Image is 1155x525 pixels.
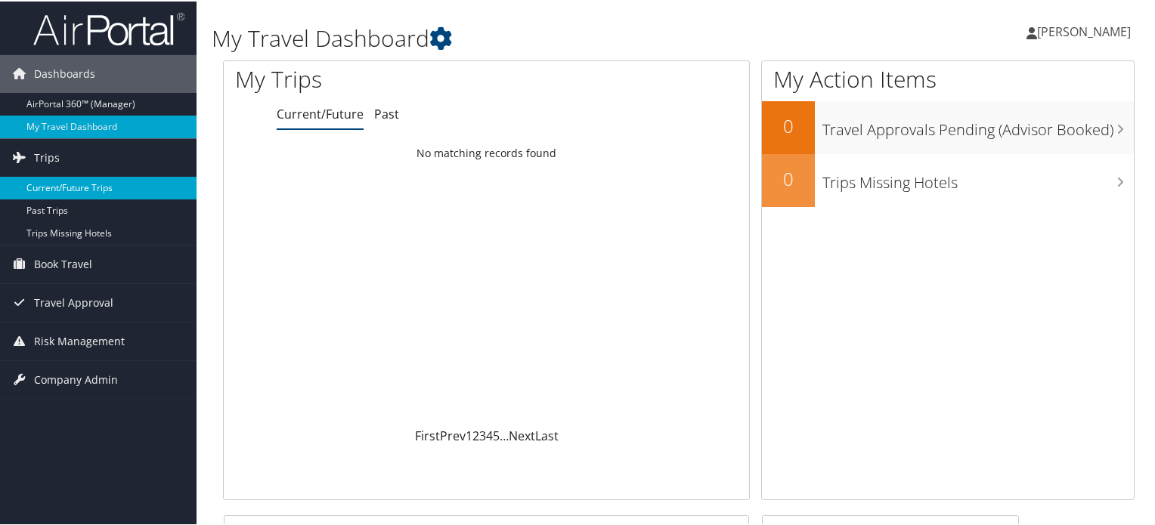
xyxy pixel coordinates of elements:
td: No matching records found [224,138,749,165]
h2: 0 [762,165,815,190]
span: Risk Management [34,321,125,359]
a: 5 [493,426,500,443]
span: Book Travel [34,244,92,282]
h3: Travel Approvals Pending (Advisor Booked) [822,110,1134,139]
a: 1 [466,426,472,443]
a: 2 [472,426,479,443]
span: [PERSON_NAME] [1037,22,1131,39]
a: Past [374,104,399,121]
span: Travel Approval [34,283,113,320]
span: Dashboards [34,54,95,91]
h1: My Travel Dashboard [212,21,835,53]
span: Company Admin [34,360,118,397]
a: Next [509,426,535,443]
h1: My Action Items [762,62,1134,94]
a: First [415,426,440,443]
a: 4 [486,426,493,443]
a: 0Trips Missing Hotels [762,153,1134,205]
a: Last [535,426,559,443]
a: [PERSON_NAME] [1026,8,1146,53]
a: Current/Future [277,104,364,121]
a: Prev [440,426,466,443]
img: airportal-logo.png [33,10,184,45]
span: … [500,426,509,443]
h2: 0 [762,112,815,137]
h1: My Trips [235,62,519,94]
a: 0Travel Approvals Pending (Advisor Booked) [762,100,1134,153]
a: 3 [479,426,486,443]
span: Trips [34,137,60,175]
h3: Trips Missing Hotels [822,163,1134,192]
